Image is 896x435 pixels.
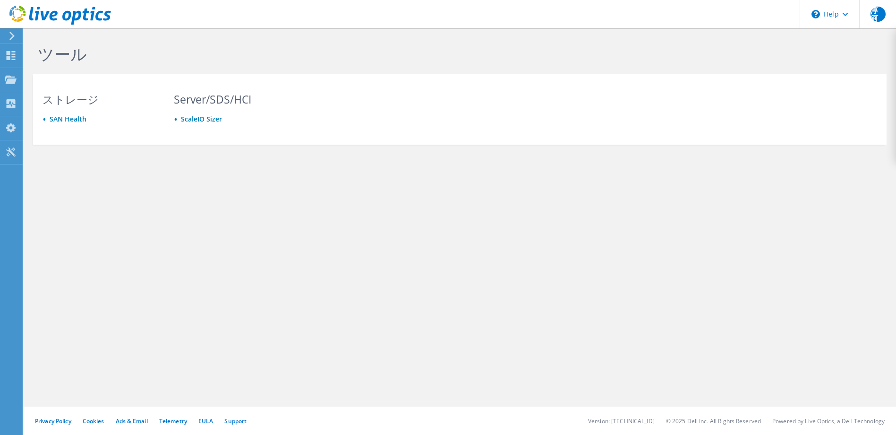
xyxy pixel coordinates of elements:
li: Version: [TECHNICAL_ID] [588,417,655,425]
svg: \n [811,10,820,18]
a: ScaleIO Sizer [181,114,222,123]
h3: ストレージ [43,94,156,104]
span: 淳河 [870,7,886,22]
a: Ads & Email [116,417,148,425]
a: SAN Health [50,114,86,123]
a: Cookies [83,417,104,425]
li: © 2025 Dell Inc. All Rights Reserved [666,417,761,425]
h1: ツール [38,44,675,64]
h3: Server/SDS/HCI [174,94,287,104]
a: Privacy Policy [35,417,71,425]
li: Powered by Live Optics, a Dell Technology [772,417,885,425]
a: Telemetry [159,417,187,425]
a: Support [224,417,247,425]
a: EULA [198,417,213,425]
